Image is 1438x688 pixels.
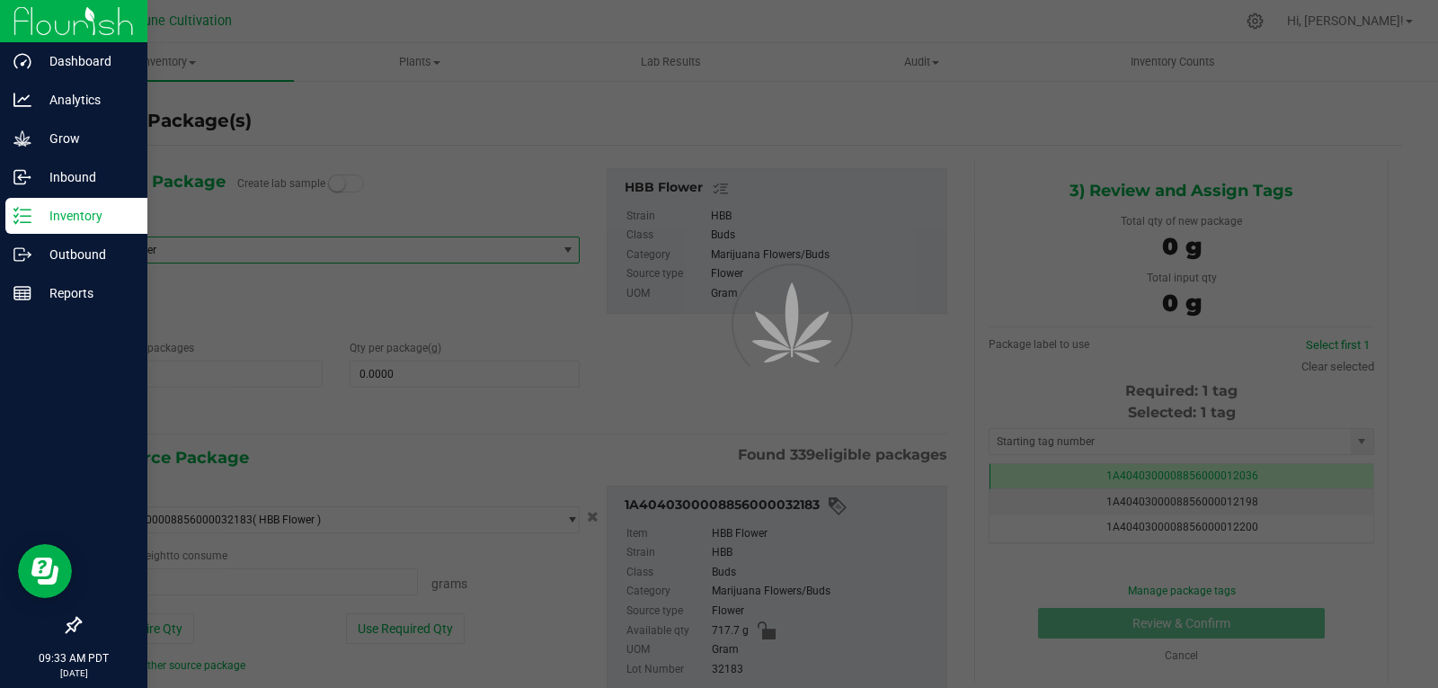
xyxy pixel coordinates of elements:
inline-svg: Inventory [13,207,31,225]
p: Analytics [31,89,139,111]
inline-svg: Analytics [13,91,31,109]
inline-svg: Reports [13,284,31,302]
p: 09:33 AM PDT [8,650,139,666]
inline-svg: Dashboard [13,52,31,70]
p: [DATE] [8,666,139,680]
p: Grow [31,128,139,149]
p: Inbound [31,166,139,188]
p: Outbound [31,244,139,265]
p: Dashboard [31,50,139,72]
inline-svg: Outbound [13,246,31,264]
inline-svg: Grow [13,130,31,147]
p: Inventory [31,205,139,227]
inline-svg: Inbound [13,168,31,186]
p: Reports [31,282,139,304]
iframe: Resource center [18,544,72,598]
